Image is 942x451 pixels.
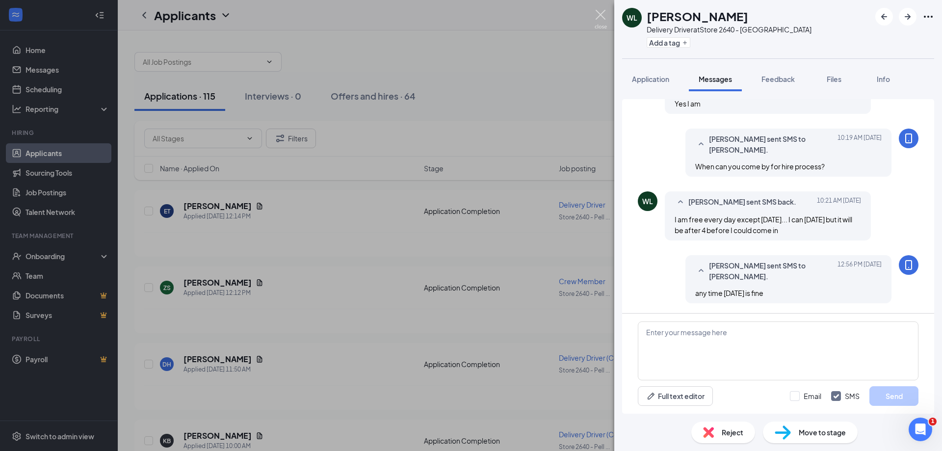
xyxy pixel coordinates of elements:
[827,75,841,83] span: Files
[695,138,707,150] svg: SmallChevronUp
[632,75,669,83] span: Application
[695,265,707,277] svg: SmallChevronUp
[869,386,918,406] button: Send
[646,391,656,401] svg: Pen
[709,133,837,155] span: [PERSON_NAME] sent SMS to [PERSON_NAME].
[647,25,811,34] div: Delivery Driver at Store 2640 - [GEOGRAPHIC_DATA]
[899,8,916,26] button: ArrowRight
[627,13,637,23] div: WL
[699,75,732,83] span: Messages
[695,289,763,297] span: any time [DATE] is fine
[837,133,882,155] span: [DATE] 10:19 AM
[929,418,937,425] span: 1
[817,196,861,208] span: [DATE] 10:21 AM
[875,8,893,26] button: ArrowLeftNew
[909,418,932,441] iframe: Intercom live chat
[761,75,795,83] span: Feedback
[675,196,686,208] svg: SmallChevronUp
[922,11,934,23] svg: Ellipses
[638,386,713,406] button: Full text editorPen
[903,133,915,144] svg: MobileSms
[878,11,890,23] svg: ArrowLeftNew
[647,37,690,48] button: PlusAdd a tag
[722,427,743,438] span: Reject
[837,260,882,282] span: [DATE] 12:56 PM
[682,40,688,46] svg: Plus
[647,8,748,25] h1: [PERSON_NAME]
[688,196,796,208] span: [PERSON_NAME] sent SMS back.
[877,75,890,83] span: Info
[675,215,852,235] span: I am free every day except [DATE]... I can [DATE] but it will be after 4 before I could come in
[902,11,914,23] svg: ArrowRight
[675,99,701,108] span: Yes I am
[709,260,837,282] span: [PERSON_NAME] sent SMS to [PERSON_NAME].
[642,196,653,206] div: WL
[903,259,915,271] svg: MobileSms
[799,427,846,438] span: Move to stage
[695,162,825,171] span: When can you come by for hire process?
